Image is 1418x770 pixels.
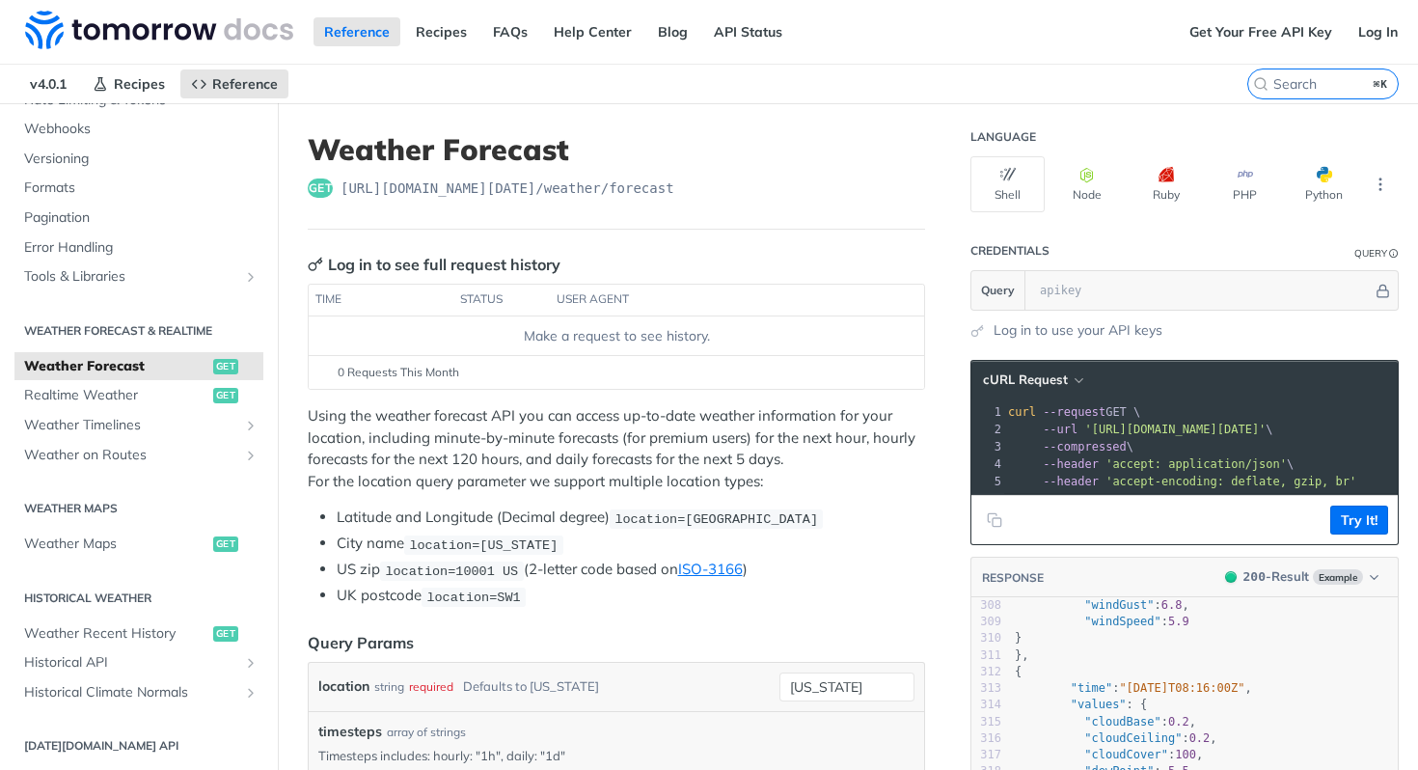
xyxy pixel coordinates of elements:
span: "[DATE]T08:16:00Z" [1119,681,1244,695]
span: Weather Recent History [24,624,208,644]
span: Recipes [114,75,165,93]
button: Copy to clipboard [981,506,1008,535]
a: API Status [703,17,793,46]
a: Versioning [14,145,263,174]
span: --header [1043,457,1099,471]
div: QueryInformation [1354,246,1399,261]
span: Reference [212,75,278,93]
button: Hide [1373,281,1393,300]
span: "values" [1071,698,1127,711]
div: Query Params [308,631,414,654]
button: 200200-ResultExample [1215,567,1388,587]
span: Weather on Routes [24,446,238,465]
span: : [1015,615,1189,628]
a: Get Your Free API Key [1179,17,1343,46]
h2: Historical Weather [14,590,263,607]
div: Make a request to see history. [316,326,916,346]
h2: Weather Forecast & realtime [14,322,263,340]
div: array of strings [387,724,466,741]
div: 311 [971,647,1001,664]
a: Help Center [543,17,642,46]
button: Show subpages for Historical Climate Normals [243,685,259,701]
span: Historical API [24,653,238,673]
div: 316 [971,730,1001,747]
span: Weather Maps [24,535,208,554]
a: ISO-3166 [678,560,743,578]
span: }, [1015,648,1029,662]
a: Weather Forecastget [14,352,263,381]
button: Query [971,271,1025,310]
div: Language [970,129,1036,145]
div: 313 [971,680,1001,697]
a: Historical Climate NormalsShow subpages for Historical Climate Normals [14,678,263,707]
div: 314 [971,697,1001,713]
span: \ [1008,423,1273,436]
li: City name [337,533,925,555]
span: : , [1015,681,1252,695]
span: --request [1043,405,1105,419]
svg: Search [1253,76,1268,92]
a: Webhooks [14,115,263,144]
span: 200 [1225,571,1237,583]
span: get [213,388,238,403]
a: Realtime Weatherget [14,381,263,410]
span: "windGust" [1084,598,1154,612]
div: 5 [971,473,1004,490]
li: UK postcode [337,585,925,607]
a: Log in to use your API keys [994,320,1162,341]
span: Pagination [24,208,259,228]
span: --header [1043,475,1099,488]
span: { [1015,665,1022,678]
p: Timesteps includes: hourly: "1h", daily: "1d" [318,747,914,764]
div: 312 [971,664,1001,680]
h1: Weather Forecast [308,132,925,167]
span: "time" [1071,681,1112,695]
span: 0 Requests This Month [338,364,459,381]
span: "cloudBase" [1084,715,1160,729]
span: Weather Timelines [24,416,238,435]
button: More Languages [1366,170,1395,199]
h2: [DATE][DOMAIN_NAME] API [14,737,263,755]
button: Shell [970,156,1045,212]
a: Weather Mapsget [14,530,263,559]
span: location=SW1 [426,590,520,604]
span: '[URL][DOMAIN_NAME][DATE]' [1084,423,1266,436]
span: Formats [24,179,259,198]
span: Webhooks [24,120,259,139]
label: location [318,673,369,701]
svg: More ellipsis [1372,176,1389,193]
th: user agent [550,285,886,316]
div: - Result [1243,567,1309,587]
input: apikey [1030,271,1373,310]
span: timesteps [318,722,382,742]
li: US zip (2-letter code based on ) [337,559,925,581]
div: string [374,673,404,701]
span: cURL Request [983,371,1068,388]
button: Python [1287,156,1361,212]
div: 2 [971,421,1004,438]
span: "cloudCeiling" [1084,731,1182,745]
span: get [213,626,238,642]
a: Recipes [405,17,477,46]
div: Log in to see full request history [308,253,560,276]
span: : { [1015,698,1147,711]
span: GET \ [1008,405,1140,419]
span: --compressed [1043,440,1127,454]
div: 309 [971,614,1001,630]
span: --url [1043,423,1077,436]
span: v4.0.1 [19,69,77,98]
button: Show subpages for Weather on Routes [243,448,259,463]
a: Recipes [82,69,176,98]
span: "cloudCover" [1084,748,1168,761]
div: Defaults to [US_STATE] [463,673,599,701]
h2: Weather Maps [14,500,263,517]
div: 317 [971,747,1001,763]
a: Weather Recent Historyget [14,619,263,648]
a: Weather TimelinesShow subpages for Weather Timelines [14,411,263,440]
div: 308 [971,597,1001,614]
button: cURL Request [976,371,1089,390]
span: location=10001 US [385,564,518,578]
span: Example [1313,569,1363,585]
span: get [213,359,238,374]
div: 3 [971,438,1004,455]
